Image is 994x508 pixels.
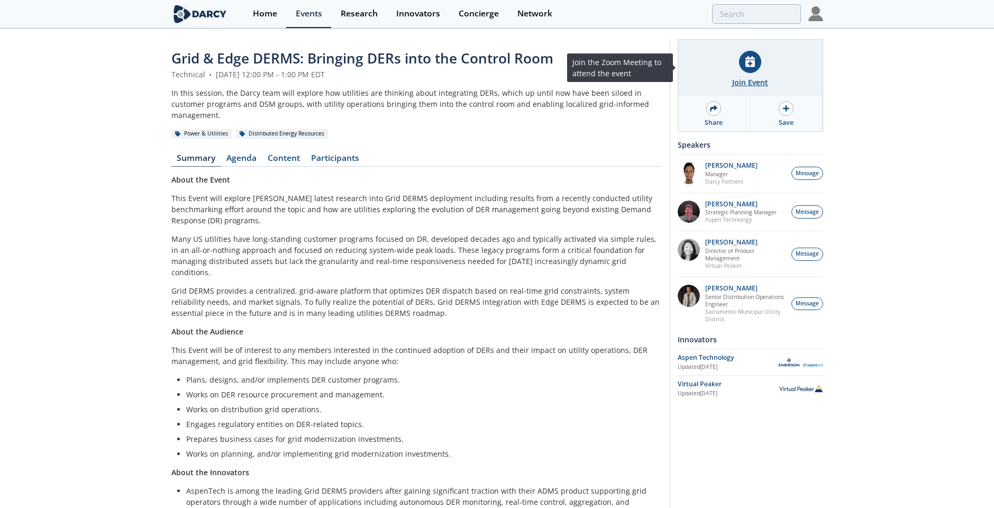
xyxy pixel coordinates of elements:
div: Concierge [459,10,499,18]
div: Share [705,118,723,128]
p: Senior Distribution Operations Engineer [705,293,786,308]
button: Message [791,167,823,180]
p: Manager [705,170,758,178]
img: Virtual Peaker [779,385,823,392]
img: vRBZwDRnSTOrB1qTpmXr [678,162,700,184]
p: Aspen Technology [705,216,777,223]
img: 8160f632-77e6-40bd-9ce2-d8c8bb49c0dd [678,239,700,261]
div: Network [517,10,552,18]
li: Engages regulatory entities on DER-related topics. [186,419,655,430]
div: Save [779,118,794,128]
a: Participants [306,154,365,167]
div: Innovators [678,330,823,349]
span: Message [796,300,819,308]
div: Innovators [396,10,440,18]
a: Aspen Technology Updated[DATE] Aspen Technology [678,353,823,371]
input: Advanced Search [712,4,801,24]
p: [PERSON_NAME] [705,239,786,246]
li: Plans, designs, and/or implements DER customer programs. [186,374,655,385]
img: 7fca56e2-1683-469f-8840-285a17278393 [678,285,700,307]
div: Power & Utilities [171,129,232,139]
p: [PERSON_NAME] [705,162,758,169]
img: Aspen Technology [779,357,823,367]
div: Updated [DATE] [678,363,779,371]
p: [PERSON_NAME] [705,201,777,208]
a: Agenda [221,154,262,167]
p: Grid DERMS provides a centralized, grid-aware platform that optimizes DER dispatch based on real-... [171,285,662,319]
a: Summary [171,154,221,167]
a: Content [262,154,306,167]
button: Message [791,297,823,311]
p: Strategic Planning Manager [705,208,777,216]
li: Works on DER resource procurement and management. [186,389,655,400]
li: Works on distribution grid operations. [186,404,655,415]
div: Join Event [732,77,768,88]
p: Darcy Partners [705,178,758,185]
li: Works on planning, and/or implementing grid modernization investments. [186,448,655,459]
span: Message [796,208,819,216]
p: Sacramento Municipal Utility District. [705,308,786,323]
div: Aspen Technology [678,353,779,362]
p: This Event will be of interest to any members interested in the continued adoption of DERs and th... [171,344,662,367]
li: Prepares business cases for grid modernization investments. [186,433,655,444]
div: Distributed Energy Resources [236,129,329,139]
span: Message [796,250,819,258]
img: logo-wide.svg [171,5,229,23]
button: Message [791,205,823,219]
img: Profile [808,6,823,21]
div: Events [296,10,322,18]
div: Updated [DATE] [678,389,779,398]
p: [PERSON_NAME] [705,285,786,292]
div: Speakers [678,135,823,154]
span: • [207,69,214,79]
div: In this session, the Darcy team will explore how utilities are thinking about integrating DERs, w... [171,87,662,121]
span: Message [796,169,819,178]
strong: About the Audience [171,326,243,337]
p: This Event will explore [PERSON_NAME] latest research into Grid DERMS deployment including result... [171,193,662,226]
a: Virtual Peaker Updated[DATE] Virtual Peaker [678,379,823,398]
div: Home [253,10,277,18]
div: Virtual Peaker [678,379,779,389]
img: accc9a8e-a9c1-4d58-ae37-132228efcf55 [678,201,700,223]
strong: About the Event [171,175,230,185]
div: Technical [DATE] 12:00 PM - 1:00 PM EDT [171,69,662,80]
p: Many US utilities have long-standing customer programs focused on DR, developed decades ago and t... [171,233,662,278]
p: Virtual Peaker [705,262,786,269]
div: Research [341,10,378,18]
p: Director of Product Management [705,247,786,262]
strong: About the Innovators [171,467,249,477]
span: Grid & Edge DERMS: Bringing DERs into the Control Room [171,49,553,68]
button: Message [791,248,823,261]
